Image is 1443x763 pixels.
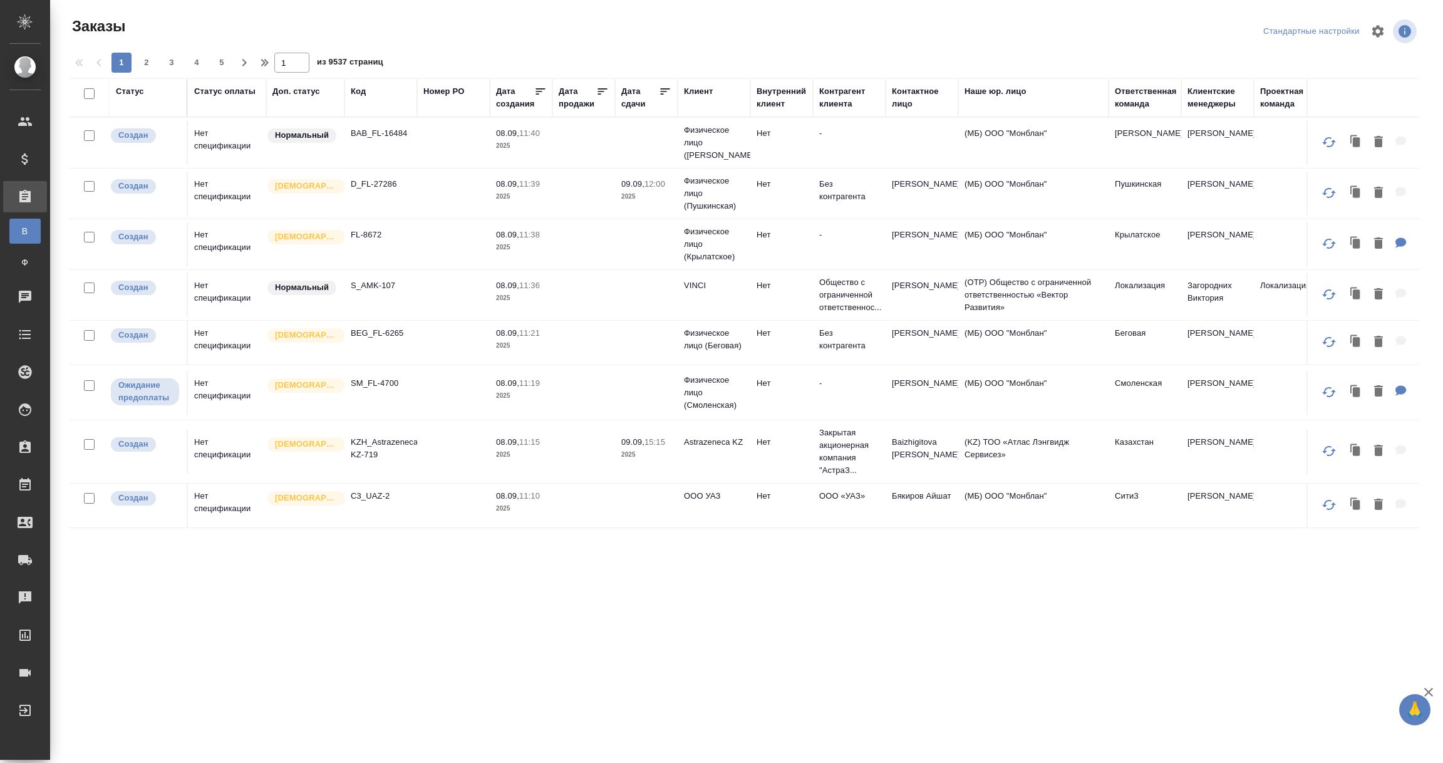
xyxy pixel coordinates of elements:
p: Создан [118,438,148,450]
td: [PERSON_NAME] [1109,121,1181,165]
button: Обновить [1314,279,1344,309]
p: Без контрагента [819,178,879,203]
td: (МБ) ООО "Монблан" [958,121,1109,165]
p: Физическое лицо (Крылатское) [684,226,744,263]
button: Клонировать [1344,379,1368,405]
p: [DEMOGRAPHIC_DATA] [275,379,338,392]
p: 11:15 [519,437,540,447]
button: Удалить [1368,180,1389,206]
button: Клонировать [1344,492,1368,518]
p: Нет [757,377,807,390]
p: 2025 [496,502,546,515]
p: 08.09, [496,179,519,189]
p: 2025 [496,140,546,152]
div: Выставляется автоматически при создании заказа [110,327,180,344]
td: [PERSON_NAME] [886,273,958,317]
p: ООО УАЗ [684,490,744,502]
button: Обновить [1314,178,1344,208]
td: Baizhigitova [PERSON_NAME] [886,430,958,474]
td: Нет спецификации [188,371,266,415]
p: 11:10 [519,491,540,501]
p: Создан [118,492,148,504]
p: 2025 [496,390,546,402]
p: Нет [757,279,807,292]
div: Выставляется автоматически при создании заказа [110,490,180,507]
button: 🙏 [1399,694,1430,725]
div: split button [1260,22,1363,41]
button: Обновить [1314,229,1344,259]
p: - [819,229,879,241]
div: Выставляется автоматически при создании заказа [110,436,180,453]
p: Создан [118,180,148,192]
button: Обновить [1314,436,1344,466]
td: [PERSON_NAME] [886,321,958,365]
p: 2025 [496,190,546,203]
td: [PERSON_NAME] [1181,121,1254,165]
button: Клонировать [1344,282,1368,308]
p: Физическое лицо (Беговая) [684,327,744,352]
p: Нет [757,127,807,140]
p: KZH_Astrazeneca-KZ-719 [351,436,411,461]
td: Нет спецификации [188,484,266,527]
td: (OTP) Общество с ограниченной ответственностью «Вектор Развития» [958,270,1109,320]
button: Обновить [1314,127,1344,157]
p: [DEMOGRAPHIC_DATA] [275,329,338,341]
button: 4 [187,53,207,73]
p: 08.09, [496,378,519,388]
p: 2025 [496,449,546,461]
button: Клонировать [1344,231,1368,257]
button: Клонировать [1344,130,1368,155]
button: Клонировать [1344,330,1368,355]
div: Выставляется автоматически для первых 3 заказов нового контактного лица. Особое внимание [266,490,338,507]
p: 2025 [496,292,546,304]
td: Нет спецификации [188,172,266,215]
span: из 9537 страниц [317,54,383,73]
td: Казахстан [1109,430,1181,474]
button: Клонировать [1344,439,1368,464]
td: (МБ) ООО "Монблан" [958,484,1109,527]
td: Нет спецификации [188,222,266,266]
td: (ALS [GEOGRAPHIC_DATA]) AWATERA LANGUAGE SOLUTIONS (ALS [GEOGRAPHIC_DATA]) [958,528,1109,578]
button: Удалить [1368,492,1389,518]
td: (KZ) ТОО «Атлас Лэнгвидж Сервисез» [958,430,1109,474]
p: Ожидание предоплаты [118,379,172,404]
p: Создан [118,329,148,341]
button: Обновить [1314,490,1344,520]
span: 4 [187,56,207,69]
p: 09.09, [621,179,644,189]
p: FL-8672 [351,229,411,241]
td: Нет спецификации [188,321,266,365]
p: Создан [118,231,148,243]
td: Бякиров Айшат [886,484,958,527]
p: VINCI [684,279,744,292]
div: Статус оплаты [194,85,256,98]
p: Общество с ограниченной ответственнос... [819,276,879,314]
div: Выставляется автоматически для первых 3 заказов нового контактного лица. Особое внимание [266,327,338,344]
td: Нет спецификации [188,121,266,165]
div: Номер PO [423,85,464,98]
div: Выставляется автоматически для первых 3 заказов нового контактного лица. Особое внимание [266,229,338,246]
div: Внутренний клиент [757,85,807,110]
p: [DEMOGRAPHIC_DATA] [275,180,338,192]
div: Контактное лицо [892,85,952,110]
p: 2025 [496,241,546,254]
td: [PERSON_NAME] [886,172,958,215]
p: - [819,377,879,390]
p: Нет [757,490,807,502]
p: Нормальный [275,129,329,142]
p: Нет [757,436,807,449]
td: [PERSON_NAME] [1181,222,1254,266]
td: Локализация [1254,273,1327,317]
td: Пушкинская [1109,172,1181,215]
p: C3_UAZ-2 [351,490,411,502]
p: ООО «УАЗ» [819,490,879,502]
div: Дата сдачи [621,85,659,110]
div: Выставляется автоматически при создании заказа [110,229,180,246]
td: Сити3 [1109,484,1181,527]
div: Контрагент клиента [819,85,879,110]
td: Загородних Виктория [1181,273,1254,317]
td: (МБ) ООО "Монблан" [958,172,1109,215]
button: Удалить [1368,130,1389,155]
p: 08.09, [496,281,519,290]
p: 08.09, [496,128,519,138]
